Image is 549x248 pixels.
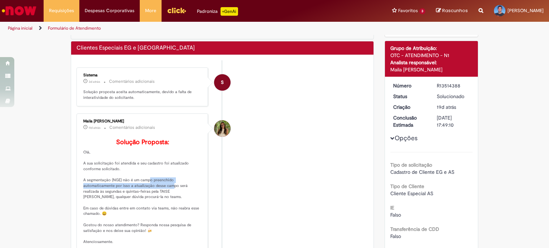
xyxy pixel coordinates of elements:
span: 3 [419,8,425,14]
b: Transferência de CDD [390,226,439,232]
b: Tipo de solicitação [390,162,432,168]
div: [DATE] 17:49:10 [437,114,470,128]
time: 26/09/2025 15:33:41 [89,80,100,84]
div: System [214,74,231,91]
time: 10/09/2025 11:49:10 [437,104,456,110]
b: Solução Proposta: [116,138,169,146]
dt: Criação [388,103,432,111]
dt: Status [388,93,432,100]
small: Comentários adicionais [109,79,155,85]
a: Página inicial [8,25,33,31]
span: Rascunhos [442,7,468,14]
b: Tipo de Cliente [390,183,424,189]
b: IE [390,204,394,211]
div: Analista responsável: [390,59,473,66]
h2: Clientes Especiais EG e AS Histórico de tíquete [76,45,195,51]
div: Maila Melissa De Oliveira [214,120,231,137]
span: 11d atrás [89,126,100,130]
span: Cliente Especial AS [390,190,433,197]
div: Maila [PERSON_NAME] [83,119,202,123]
small: Comentários adicionais [109,125,155,131]
p: +GenAi [221,7,238,16]
span: 3d atrás [89,80,100,84]
div: Padroniza [197,7,238,16]
div: Sistema [83,73,202,77]
img: ServiceNow [1,4,38,18]
div: Maila [PERSON_NAME] [390,66,473,73]
a: Rascunhos [436,7,468,14]
div: Grupo de Atribuição: [390,45,473,52]
div: R13514388 [437,82,470,89]
dt: Conclusão Estimada [388,114,432,128]
span: Cadastro de Cliente EG e AS [390,169,454,175]
div: Solucionado [437,93,470,100]
dt: Número [388,82,432,89]
div: OTC - ATENDIMENTO - N1 [390,52,473,59]
time: 18/09/2025 17:33:41 [89,126,100,130]
span: [PERSON_NAME] [508,7,544,14]
ul: Trilhas de página [5,22,361,35]
a: Formulário de Atendimento [48,25,101,31]
p: Olá, A sua solicitação foi atendida e seu cadastro foi atualizado conforme solicitado. A segmenta... [83,139,202,245]
span: Requisições [49,7,74,14]
span: 19d atrás [437,104,456,110]
span: Despesas Corporativas [85,7,134,14]
span: Favoritos [398,7,418,14]
p: Solução proposta aceita automaticamente, devido a falta de interatividade do solicitante. [83,89,202,100]
div: 10/09/2025 11:49:10 [437,103,470,111]
span: Falso [390,233,401,239]
span: S [221,74,224,91]
span: More [145,7,156,14]
span: Falso [390,212,401,218]
img: click_logo_yellow_360x200.png [167,5,186,16]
